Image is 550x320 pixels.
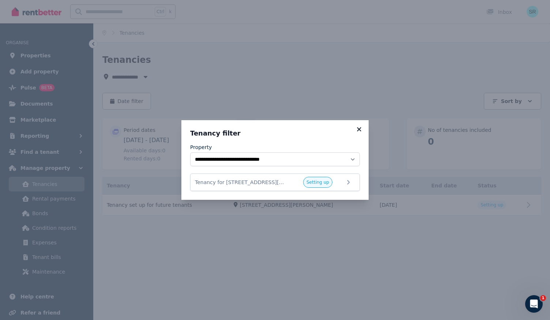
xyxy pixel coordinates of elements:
[540,295,546,301] span: 1
[190,144,212,151] label: Property
[190,174,360,191] a: Tenancy for [STREET_ADDRESS][PERSON_NAME]Setting up
[190,129,360,138] h3: Tenancy filter
[195,179,284,186] span: Tenancy for [STREET_ADDRESS][PERSON_NAME]
[525,295,543,313] iframe: Intercom live chat
[306,179,329,185] span: Setting up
